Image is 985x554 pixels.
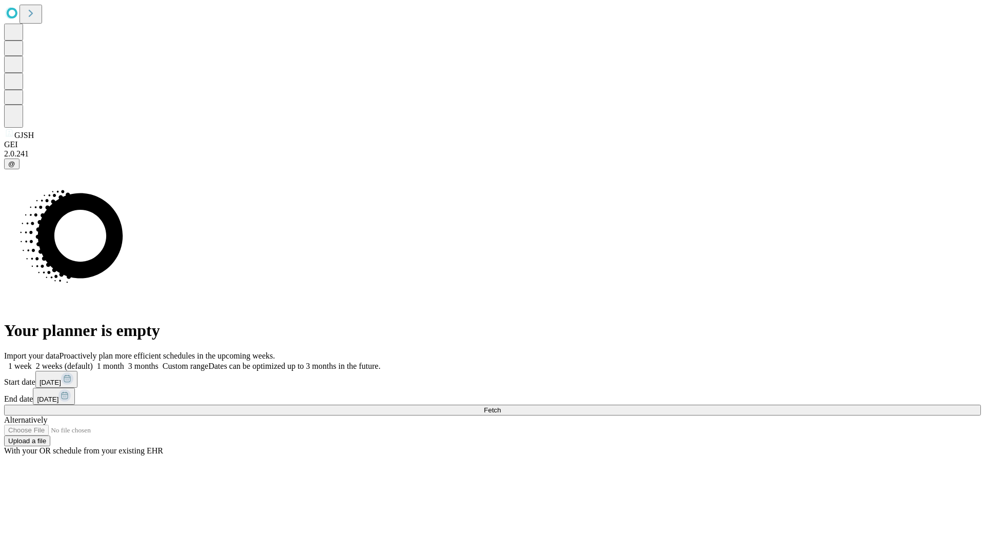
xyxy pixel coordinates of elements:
button: Upload a file [4,436,50,446]
span: 3 months [128,362,159,370]
button: [DATE] [35,371,77,388]
div: 2.0.241 [4,149,981,159]
button: [DATE] [33,388,75,405]
span: [DATE] [40,379,61,386]
button: Fetch [4,405,981,415]
button: @ [4,159,19,169]
span: Custom range [163,362,208,370]
span: [DATE] [37,395,58,403]
span: Proactively plan more efficient schedules in the upcoming weeks. [60,351,275,360]
span: @ [8,160,15,168]
span: GJSH [14,131,34,140]
div: End date [4,388,981,405]
div: GEI [4,140,981,149]
span: 1 week [8,362,32,370]
span: Dates can be optimized up to 3 months in the future. [208,362,380,370]
span: 2 weeks (default) [36,362,93,370]
span: With your OR schedule from your existing EHR [4,446,163,455]
h1: Your planner is empty [4,321,981,340]
div: Start date [4,371,981,388]
span: 1 month [97,362,124,370]
span: Import your data [4,351,60,360]
span: Alternatively [4,415,47,424]
span: Fetch [484,406,501,414]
